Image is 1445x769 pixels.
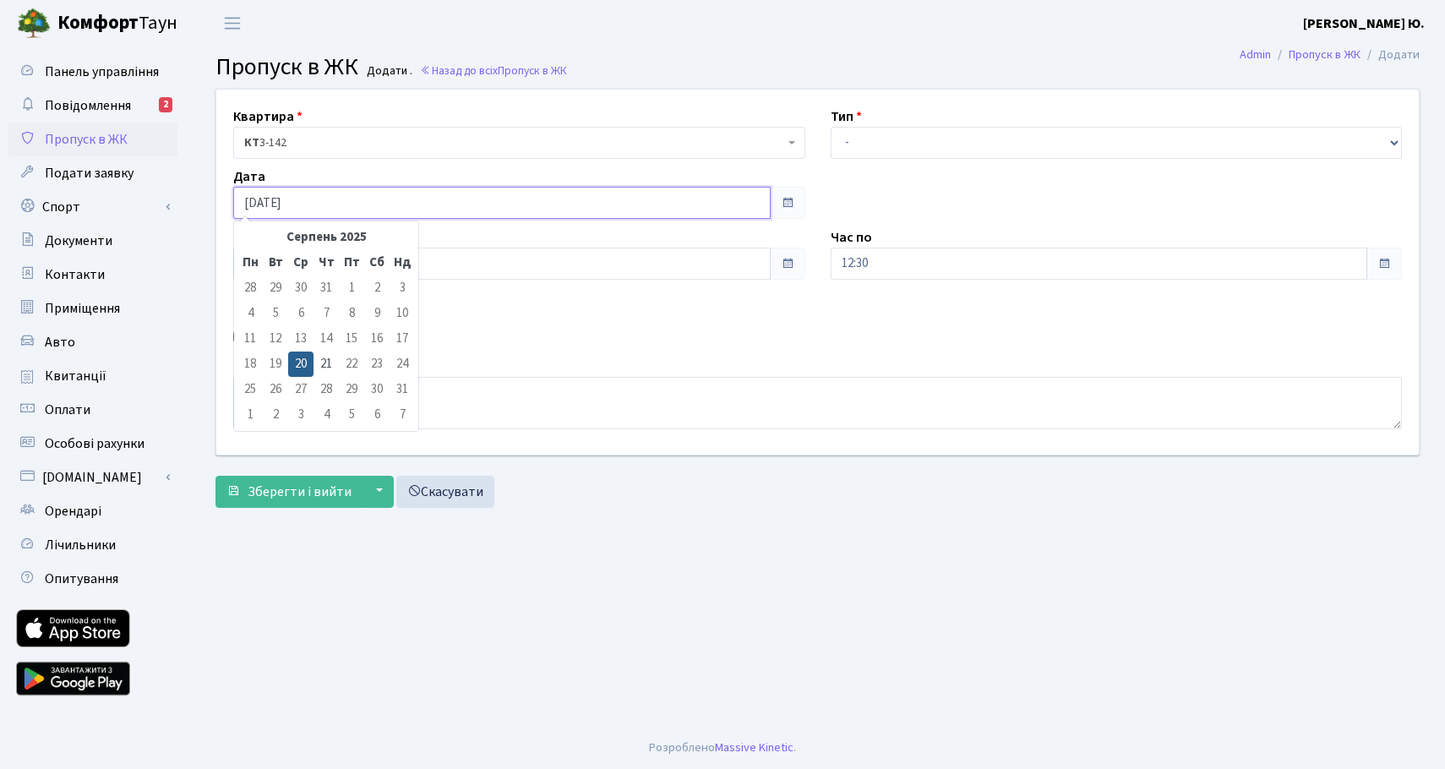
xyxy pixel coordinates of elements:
[263,377,288,402] td: 26
[45,130,128,149] span: Пропуск в ЖК
[314,301,339,326] td: 7
[339,250,364,275] th: Пт
[396,476,494,508] a: Скасувати
[45,299,120,318] span: Приміщення
[45,502,101,521] span: Орендарі
[211,9,254,37] button: Переключити навігацію
[390,301,415,326] td: 10
[45,232,112,250] span: Документи
[288,326,314,352] td: 13
[244,134,784,151] span: <b>КТ</b>&nbsp;&nbsp;&nbsp;&nbsp;3-142
[390,250,415,275] th: Нд
[159,97,172,112] div: 2
[237,275,263,301] td: 28
[288,352,314,377] td: 20
[8,427,177,461] a: Особові рахунки
[237,352,263,377] td: 18
[8,325,177,359] a: Авто
[364,275,390,301] td: 2
[831,227,872,248] label: Час по
[45,401,90,419] span: Оплати
[248,483,352,501] span: Зберегти і вийти
[45,536,116,554] span: Лічильники
[8,55,177,89] a: Панель управління
[1289,46,1360,63] a: Пропуск в ЖК
[1240,46,1271,63] a: Admin
[314,402,339,428] td: 4
[314,377,339,402] td: 28
[57,9,177,38] span: Таун
[1360,46,1420,64] li: Додати
[8,156,177,190] a: Подати заявку
[244,134,259,151] b: КТ
[364,377,390,402] td: 30
[8,190,177,224] a: Спорт
[45,96,131,115] span: Повідомлення
[498,63,567,79] span: Пропуск в ЖК
[215,476,363,508] button: Зберегти і вийти
[831,106,862,127] label: Тип
[237,301,263,326] td: 4
[215,50,358,84] span: Пропуск в ЖК
[233,127,805,159] span: <b>КТ</b>&nbsp;&nbsp;&nbsp;&nbsp;3-142
[8,359,177,393] a: Квитанції
[233,166,265,187] label: Дата
[390,377,415,402] td: 31
[364,250,390,275] th: Сб
[288,250,314,275] th: Ср
[45,164,134,183] span: Подати заявку
[8,562,177,596] a: Опитування
[8,123,177,156] a: Пропуск в ЖК
[237,402,263,428] td: 1
[233,106,303,127] label: Квартира
[364,352,390,377] td: 23
[263,352,288,377] td: 19
[237,377,263,402] td: 25
[314,352,339,377] td: 21
[339,402,364,428] td: 5
[715,739,793,756] a: Massive Kinetic
[364,326,390,352] td: 16
[390,402,415,428] td: 7
[263,275,288,301] td: 29
[45,367,106,385] span: Квитанції
[263,250,288,275] th: Вт
[420,63,567,79] a: Назад до всіхПропуск в ЖК
[339,301,364,326] td: 8
[1303,14,1425,33] b: [PERSON_NAME] Ю.
[390,275,415,301] td: 3
[45,265,105,284] span: Контакти
[57,9,139,36] b: Комфорт
[1214,37,1445,73] nav: breadcrumb
[390,352,415,377] td: 24
[17,7,51,41] img: logo.png
[8,528,177,562] a: Лічильники
[339,275,364,301] td: 1
[314,275,339,301] td: 31
[8,461,177,494] a: [DOMAIN_NAME]
[1303,14,1425,34] a: [PERSON_NAME] Ю.
[288,402,314,428] td: 3
[288,275,314,301] td: 30
[263,326,288,352] td: 12
[339,326,364,352] td: 15
[8,89,177,123] a: Повідомлення2
[8,393,177,427] a: Оплати
[8,292,177,325] a: Приміщення
[339,352,364,377] td: 22
[8,224,177,258] a: Документи
[314,326,339,352] td: 14
[263,225,390,250] th: Серпень 2025
[8,494,177,528] a: Орендарі
[649,739,796,757] div: Розроблено .
[263,402,288,428] td: 2
[45,434,144,453] span: Особові рахунки
[45,333,75,352] span: Авто
[314,250,339,275] th: Чт
[364,402,390,428] td: 6
[288,377,314,402] td: 27
[45,63,159,81] span: Панель управління
[263,301,288,326] td: 5
[364,301,390,326] td: 9
[237,250,263,275] th: Пн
